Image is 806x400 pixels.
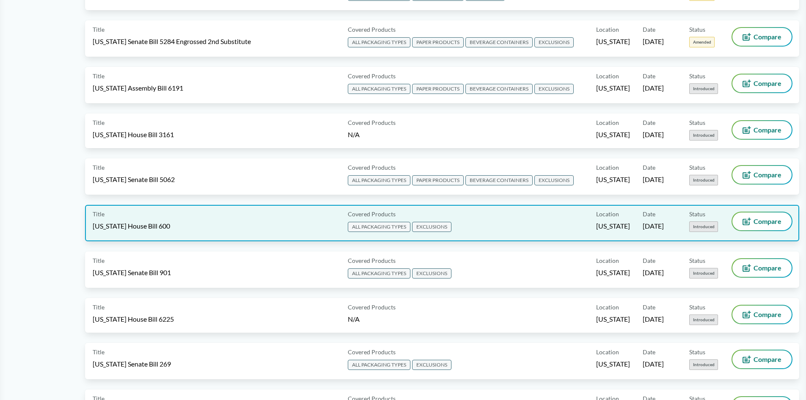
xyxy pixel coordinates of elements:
button: Compare [732,121,792,139]
span: Location [596,25,619,34]
span: Compare [754,311,781,318]
span: Compare [754,33,781,40]
span: Introduced [689,83,718,94]
span: ALL PACKAGING TYPES [348,360,410,370]
span: EXCLUSIONS [534,37,574,47]
span: [US_STATE] [596,130,630,139]
span: EXCLUSIONS [412,360,451,370]
span: PAPER PRODUCTS [412,175,464,185]
span: Status [689,256,705,265]
span: ALL PACKAGING TYPES [348,37,410,47]
span: Date [643,163,655,172]
span: Introduced [689,268,718,279]
span: Compare [754,265,781,271]
span: Amended [689,37,715,47]
button: Compare [732,259,792,277]
span: [US_STATE] Senate Bill 5284 Engrossed 2nd Substitute [93,37,251,46]
span: EXCLUSIONS [412,268,451,279]
span: BEVERAGE CONTAINERS [465,175,533,185]
span: [DATE] [643,359,664,369]
span: [US_STATE] Senate Bill 901 [93,268,171,277]
span: Introduced [689,359,718,370]
span: Date [643,118,655,127]
span: Date [643,72,655,80]
span: Covered Products [348,25,396,34]
span: [US_STATE] [596,221,630,231]
span: [US_STATE] Senate Bill 5062 [93,175,175,184]
span: Location [596,348,619,356]
span: [US_STATE] [596,175,630,184]
span: [DATE] [643,130,664,139]
span: [US_STATE] [596,359,630,369]
span: Title [93,163,105,172]
span: Status [689,72,705,80]
span: EXCLUSIONS [534,175,574,185]
span: Title [93,348,105,356]
span: [US_STATE] Assembly Bill 6191 [93,83,183,93]
span: Covered Products [348,163,396,172]
span: Date [643,256,655,265]
span: Location [596,256,619,265]
span: [US_STATE] [596,37,630,46]
span: Status [689,348,705,356]
span: Compare [754,80,781,87]
span: [US_STATE] [596,314,630,324]
span: [US_STATE] [596,83,630,93]
span: Title [93,25,105,34]
button: Compare [732,166,792,184]
button: Compare [732,28,792,46]
span: Covered Products [348,72,396,80]
span: [DATE] [643,268,664,277]
span: ALL PACKAGING TYPES [348,84,410,94]
span: Covered Products [348,348,396,356]
span: Introduced [689,175,718,185]
span: [US_STATE] [596,268,630,277]
span: N/A [348,315,360,323]
span: Covered Products [348,210,396,218]
span: ALL PACKAGING TYPES [348,175,410,185]
span: Introduced [689,221,718,232]
span: Location [596,303,619,312]
span: Covered Products [348,118,396,127]
span: Compare [754,218,781,225]
span: Date [643,348,655,356]
span: PAPER PRODUCTS [412,37,464,47]
span: Introduced [689,130,718,141]
span: Date [643,25,655,34]
span: [DATE] [643,83,664,93]
span: Covered Products [348,303,396,312]
span: ALL PACKAGING TYPES [348,268,410,279]
button: Compare [732,212,792,230]
span: Status [689,25,705,34]
span: ALL PACKAGING TYPES [348,222,410,232]
span: Title [93,256,105,265]
span: Compare [754,356,781,363]
span: Compare [754,171,781,178]
span: Title [93,210,105,218]
button: Compare [732,350,792,368]
span: Title [93,303,105,312]
span: Status [689,303,705,312]
span: BEVERAGE CONTAINERS [465,84,533,94]
span: N/A [348,130,360,138]
span: Compare [754,127,781,133]
span: Location [596,210,619,218]
span: EXCLUSIONS [534,84,574,94]
span: EXCLUSIONS [412,222,451,232]
span: Title [93,118,105,127]
button: Compare [732,74,792,92]
span: Covered Products [348,256,396,265]
span: [US_STATE] Senate Bill 269 [93,359,171,369]
span: Date [643,210,655,218]
span: [DATE] [643,221,664,231]
span: Status [689,163,705,172]
span: PAPER PRODUCTS [412,84,464,94]
span: Title [93,72,105,80]
span: Location [596,163,619,172]
span: Location [596,118,619,127]
button: Compare [732,306,792,323]
span: [DATE] [643,37,664,46]
span: BEVERAGE CONTAINERS [465,37,533,47]
span: [US_STATE] House Bill 6225 [93,314,174,324]
span: Status [689,118,705,127]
